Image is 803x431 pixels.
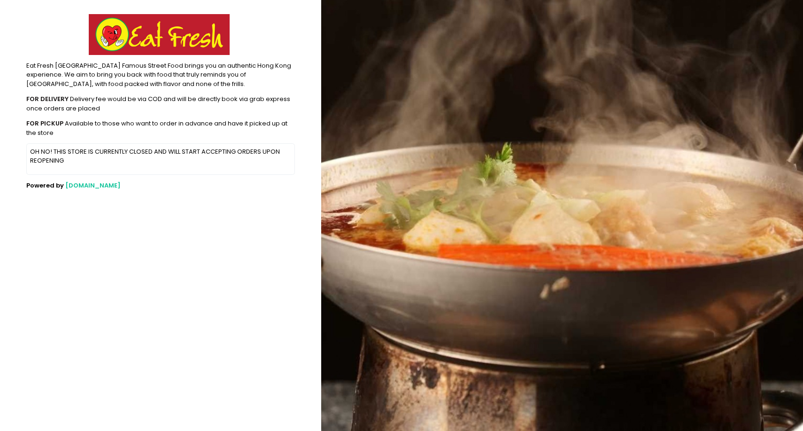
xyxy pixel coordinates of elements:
[89,14,230,55] img: Eat Fresh
[26,61,295,89] div: Eat Fresh [GEOGRAPHIC_DATA] Famous Street Food brings you an authentic Hong Kong experience. We a...
[26,181,295,190] div: Powered by
[26,119,295,137] div: Available to those who want to order in advance and have it picked up at the store
[65,181,121,190] a: [DOMAIN_NAME]
[26,119,63,128] b: FOR PICKUP
[26,94,69,103] b: FOR DELIVERY
[26,94,295,113] div: Delivery fee would be via COD and will be directly book via grab express once orders are placed
[30,147,292,165] p: OH NO! THIS STORE IS CURRENTLY CLOSED AND WILL START ACCEPTING ORDERS UPON REOPENING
